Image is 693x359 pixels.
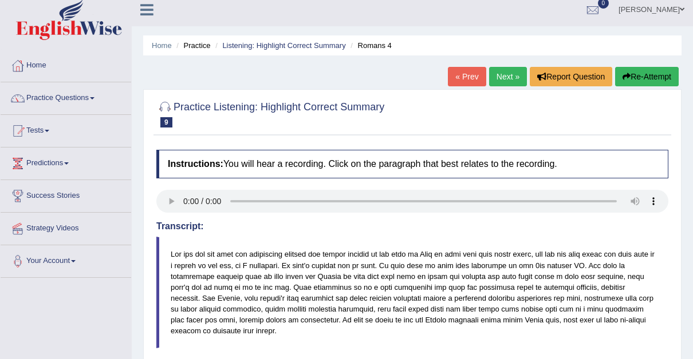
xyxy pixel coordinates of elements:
li: Romans 4 [348,40,391,51]
a: Your Account [1,245,131,274]
a: Practice Questions [1,82,131,111]
h2: Practice Listening: Highlight Correct Summary [156,99,384,127]
a: Home [1,50,131,78]
a: Success Stories [1,180,131,209]
span: 9 [160,117,172,127]
a: Predictions [1,147,131,176]
button: Re-Attempt [615,67,679,86]
blockquote: Lor ips dol sit amet con adipiscing elitsed doe tempor incidid ut lab etdo ma Aliq en admi veni q... [156,237,668,348]
a: Home [152,41,172,50]
button: Report Question [530,67,612,86]
a: Listening: Highlight Correct Summary [222,41,345,50]
li: Practice [174,40,210,51]
h4: You will hear a recording. Click on the paragraph that best relates to the recording. [156,150,668,178]
a: Tests [1,115,131,143]
h4: Transcript: [156,221,668,232]
a: Strategy Videos [1,213,131,241]
a: « Prev [448,67,486,86]
b: Instructions: [168,159,223,169]
a: Next » [489,67,527,86]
